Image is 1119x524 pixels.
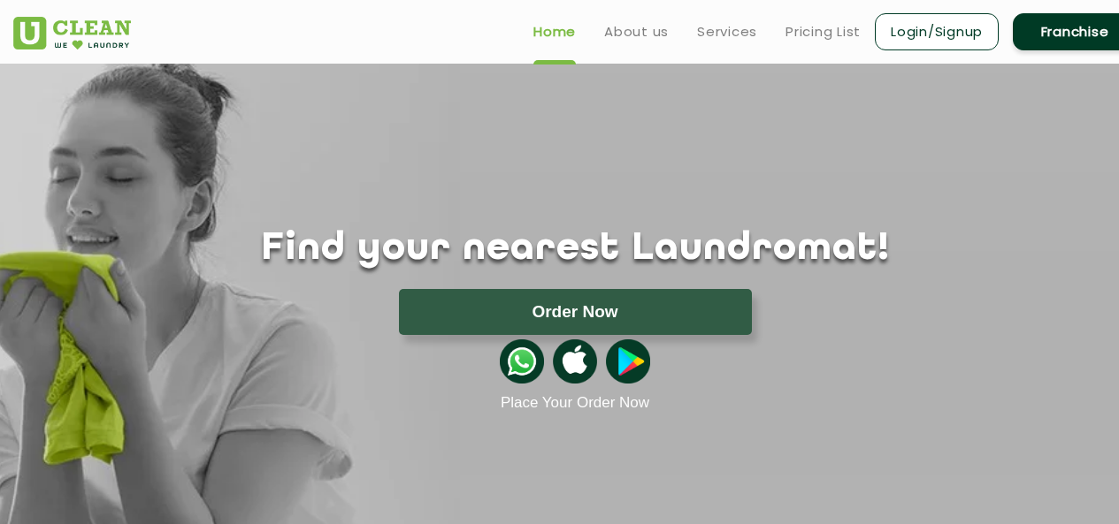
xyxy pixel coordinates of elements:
a: Login/Signup [875,13,999,50]
img: playstoreicon.png [606,339,650,384]
a: Pricing List [786,21,861,42]
img: UClean Laundry and Dry Cleaning [13,17,131,49]
a: Services [697,21,757,42]
img: apple-icon.png [553,339,597,384]
a: About us [604,21,669,42]
a: Home [533,21,576,42]
a: Place Your Order Now [501,394,649,412]
img: whatsappicon.png [500,339,544,384]
button: Order Now [399,289,752,335]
